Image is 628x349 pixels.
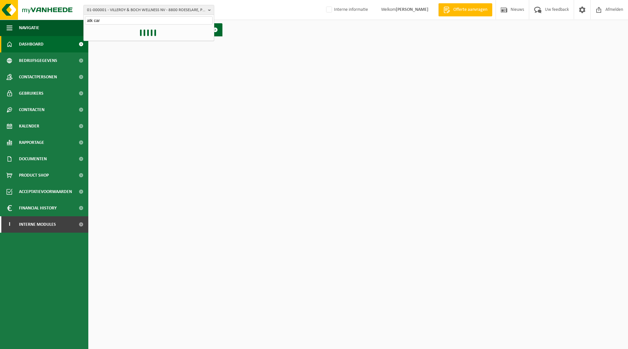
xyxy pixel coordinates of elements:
[325,5,368,15] label: Interne informatie
[438,3,492,16] a: Offerte aanvragen
[19,52,57,69] span: Bedrijfsgegevens
[85,16,213,25] input: Zoeken naar gekoppelde vestigingen
[396,7,428,12] strong: [PERSON_NAME]
[19,85,44,102] span: Gebruikers
[19,20,39,36] span: Navigatie
[19,102,44,118] span: Contracten
[452,7,489,13] span: Offerte aanvragen
[19,151,47,167] span: Documenten
[19,69,57,85] span: Contactpersonen
[7,216,12,233] span: I
[19,36,44,52] span: Dashboard
[19,184,72,200] span: Acceptatievoorwaarden
[87,5,205,15] span: 01-000001 - VILLEROY & BOCH WELLNESS NV - 8800 ROESELARE, POPULIERSTRAAT 1
[19,167,49,184] span: Product Shop
[83,5,214,15] button: 01-000001 - VILLEROY & BOCH WELLNESS NV - 8800 ROESELARE, POPULIERSTRAAT 1
[19,216,56,233] span: Interne modules
[19,200,57,216] span: Financial History
[19,134,44,151] span: Rapportage
[19,118,39,134] span: Kalender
